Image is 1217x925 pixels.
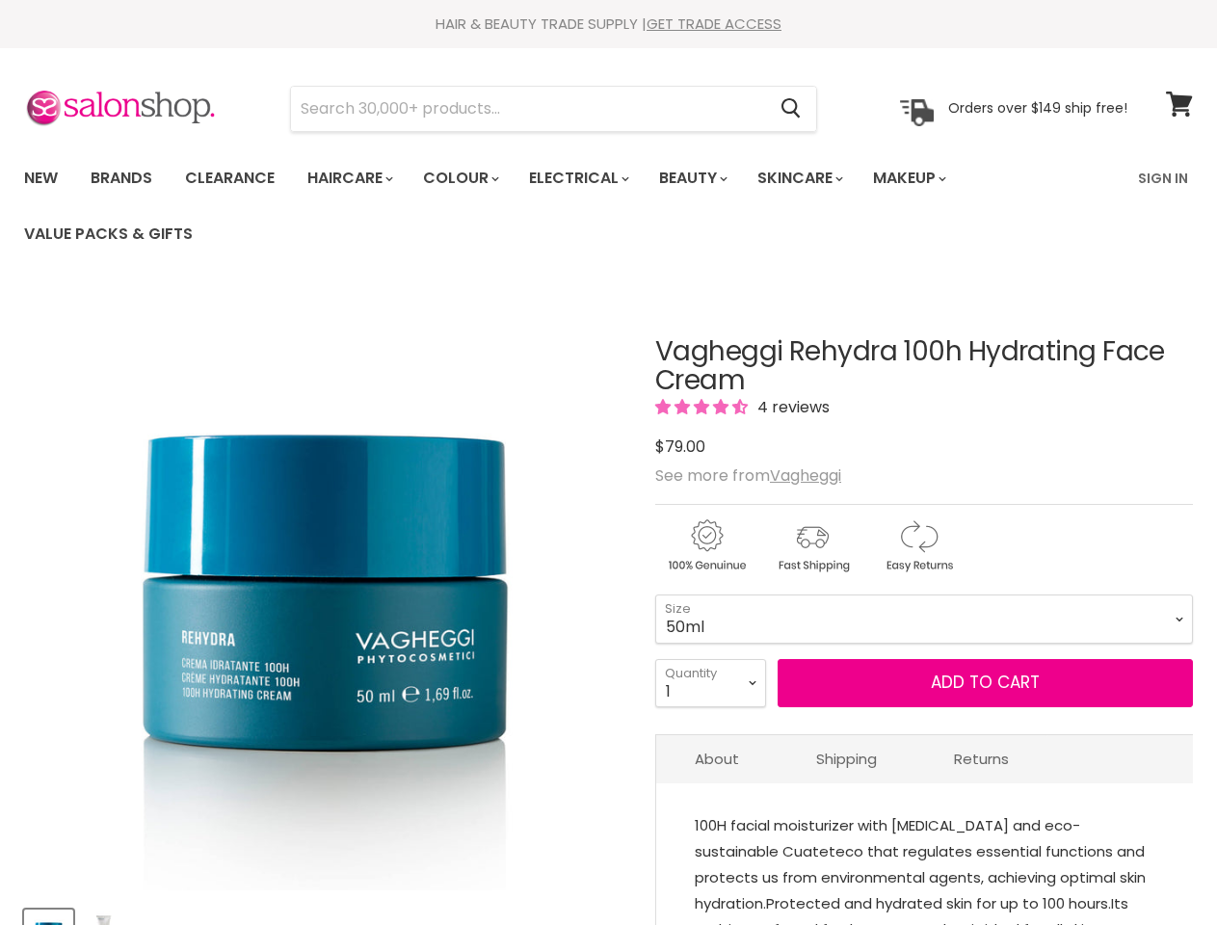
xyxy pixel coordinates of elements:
img: Vagheggi Rehydra 100h Hydrating Face Cream [24,289,626,891]
select: Quantity [655,659,766,707]
a: Makeup [859,158,958,198]
img: returns.gif [867,516,969,575]
a: Vagheggi [770,464,841,487]
a: Shipping [778,735,915,782]
img: genuine.gif [655,516,757,575]
a: Colour [409,158,511,198]
span: $79.00 [655,436,705,458]
input: Search [291,87,765,131]
span: 100H facial moisturizer with [MEDICAL_DATA] and eco-sustainable Cuateteco that regulates essentia... [695,815,1146,913]
a: Beauty [645,158,739,198]
span: Protected and hydrated skin for up to 100 hours. [766,893,1111,913]
span: Add to cart [931,671,1040,694]
button: Add to cart [778,659,1193,707]
a: Sign In [1126,158,1200,198]
form: Product [290,86,817,132]
p: Orders over $149 ship free! [948,99,1127,117]
img: shipping.gif [761,516,863,575]
ul: Main menu [10,150,1126,262]
span: 4.25 stars [655,396,752,418]
a: Haircare [293,158,405,198]
div: Vagheggi Rehydra 100h Hydrating Face Cream image. Click or Scroll to Zoom. [24,289,626,891]
span: 4 reviews [752,396,830,418]
a: Brands [76,158,167,198]
a: New [10,158,72,198]
a: Skincare [743,158,855,198]
a: Returns [915,735,1047,782]
a: About [656,735,778,782]
a: GET TRADE ACCESS [647,13,781,34]
span: See more from [655,464,841,487]
a: Value Packs & Gifts [10,214,207,254]
button: Search [765,87,816,131]
h1: Vagheggi Rehydra 100h Hydrating Face Cream [655,337,1193,397]
a: Clearance [171,158,289,198]
a: Electrical [515,158,641,198]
